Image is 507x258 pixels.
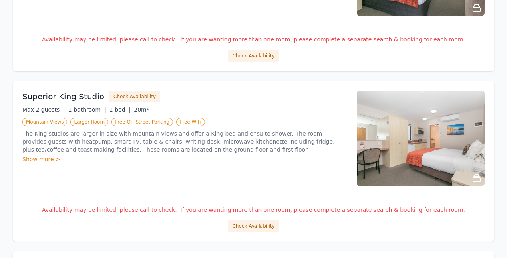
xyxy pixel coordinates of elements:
span: Free WiFi [176,118,205,126]
span: Max 2 guests | [22,106,65,113]
p: The King studios are larger in size with mountain views and offer a King bed and ensuite shower. ... [22,130,347,154]
span: 1 bed | [109,106,131,113]
span: 1 bathroom | [68,106,106,113]
div: Show more > [22,155,347,163]
p: Availability may be limited, please call to check. If you are wanting more than one room, please ... [22,206,485,214]
h3: Superior King Studio [22,91,104,102]
button: Check Availability [228,220,279,232]
button: Check Availability [228,50,279,62]
span: Mountain Views [22,118,67,126]
p: Availability may be limited, please call to check. If you are wanting more than one room, please ... [22,35,485,43]
button: Check Availability [109,91,160,102]
span: Larger Room [70,118,108,126]
span: Free Off-Street Parking [111,118,173,126]
span: 20m² [134,106,149,113]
